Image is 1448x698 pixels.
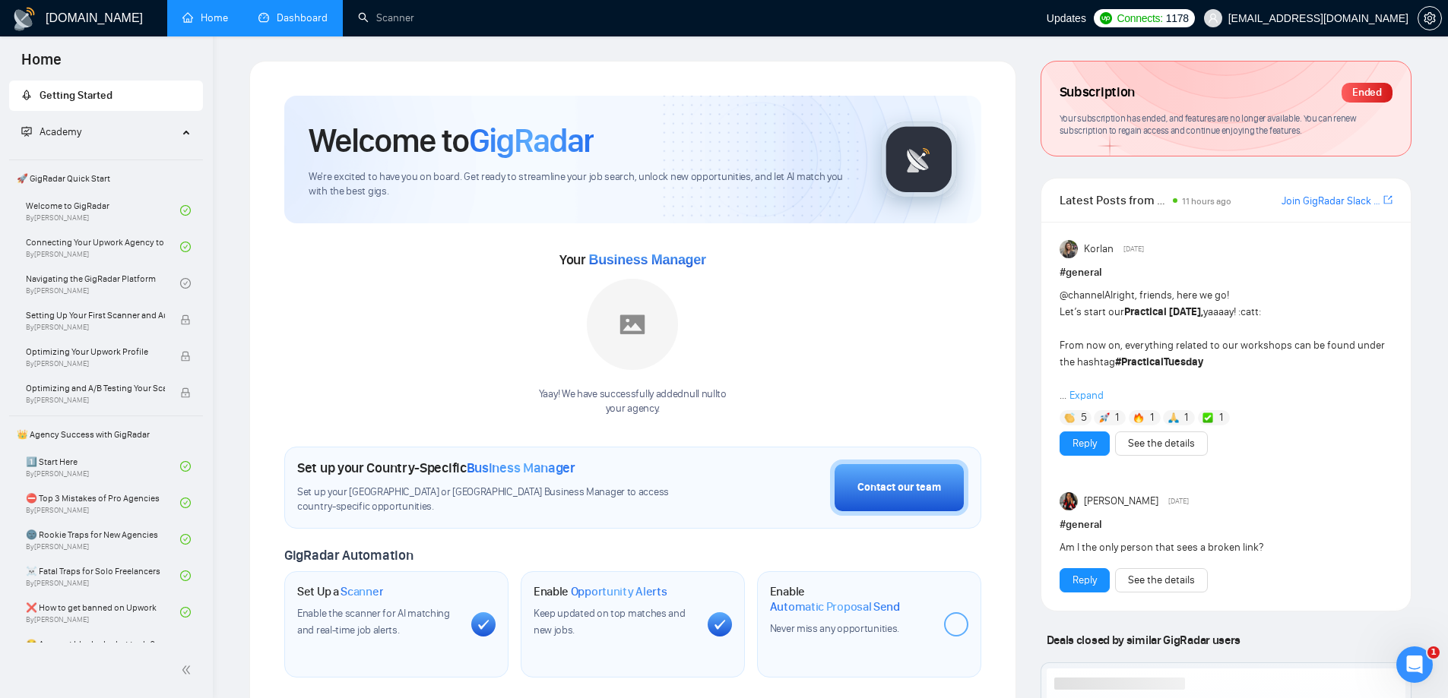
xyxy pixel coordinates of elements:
[180,461,191,472] span: check-circle
[1060,240,1078,258] img: Korlan
[258,11,328,24] a: dashboardDashboard
[770,622,899,635] span: Never miss any opportunities.
[1060,289,1385,402] span: Alright, friends, here we go! Let’s start our yaaaay! :catt: From now on, everything related to o...
[1060,492,1078,510] img: Veronica Phillip
[26,323,165,332] span: By [PERSON_NAME]
[180,497,191,508] span: check-circle
[181,662,196,677] span: double-left
[11,419,201,450] span: 👑 Agency Success with GigRadar
[26,450,180,483] a: 1️⃣ Start HereBy[PERSON_NAME]
[469,120,594,161] span: GigRadar
[1124,305,1203,318] strong: Practical [DATE],
[467,460,575,476] span: Business Manager
[1081,410,1087,425] span: 5
[1060,568,1110,592] button: Reply
[1219,410,1223,425] span: 1
[1064,412,1075,423] img: 👏
[40,125,81,138] span: Academy
[180,387,191,398] span: lock
[297,460,575,476] h1: Set up your Country-Specific
[587,279,678,370] img: placeholder.png
[1060,112,1357,137] span: Your subscription has ended, and features are no longer available. You can renew subscription to ...
[1060,541,1263,554] span: Am I the only person that sees a broken link?
[1202,412,1213,423] img: ✅
[534,584,667,599] h1: Enable
[180,205,191,216] span: check-circle
[1115,568,1208,592] button: See the details
[1184,410,1188,425] span: 1
[770,599,900,614] span: Automatic Proposal Send
[9,81,203,111] li: Getting Started
[1073,435,1097,452] a: Reply
[297,607,450,636] span: Enable the scanner for AI matching and real-time job alerts.
[1342,83,1393,103] div: Ended
[770,584,932,614] h1: Enable
[1100,12,1112,24] img: upwork-logo.png
[26,308,165,323] span: Setting Up Your First Scanner and Auto-Bidder
[180,534,191,545] span: check-circle
[588,252,705,267] span: Business Manager
[26,230,180,264] a: Connecting Your Upwork Agency to GigRadarBy[PERSON_NAME]
[26,396,165,405] span: By [PERSON_NAME]
[1060,516,1393,533] h1: # general
[297,485,700,514] span: Set up your [GEOGRAPHIC_DATA] or [GEOGRAPHIC_DATA] Business Manager to access country-specific op...
[26,359,165,368] span: By [PERSON_NAME]
[1418,12,1441,24] span: setting
[309,170,857,199] span: We're excited to have you on board. Get ready to streamline your job search, unlock new opportuni...
[1182,196,1231,207] span: 11 hours ago
[1128,572,1195,589] a: See the details
[1060,191,1168,210] span: Latest Posts from the GigRadar Community
[341,584,383,599] span: Scanner
[571,584,667,599] span: Opportunity Alerts
[1282,193,1380,210] a: Join GigRadar Slack Community
[1383,193,1393,207] a: export
[182,11,228,24] a: homeHome
[1060,80,1135,106] span: Subscription
[309,120,594,161] h1: Welcome to
[1117,10,1162,27] span: Connects:
[358,11,414,24] a: searchScanner
[1166,10,1189,27] span: 1178
[1168,412,1179,423] img: 🙏
[1041,627,1247,653] span: Deals closed by similar GigRadar users
[180,351,191,362] span: lock
[26,486,180,520] a: ⛔ Top 3 Mistakes of Pro AgenciesBy[PERSON_NAME]
[284,547,413,564] span: GigRadar Automation
[1047,12,1086,24] span: Updates
[26,559,180,592] a: ☠️ Fatal Traps for Solo FreelancersBy[PERSON_NAME]
[26,632,180,665] a: 😭 Account blocked: what to do?
[180,278,191,289] span: check-circle
[180,570,191,581] span: check-circle
[1168,494,1189,508] span: [DATE]
[180,242,191,252] span: check-circle
[1133,412,1144,423] img: 🔥
[1128,435,1195,452] a: See the details
[26,267,180,300] a: Navigating the GigRadar PlatformBy[PERSON_NAME]
[26,523,180,556] a: 🌚 Rookie Traps for New AgenciesBy[PERSON_NAME]
[881,122,957,197] img: gigradar-logo.png
[9,49,74,81] span: Home
[1073,572,1097,589] a: Reply
[1115,410,1119,425] span: 1
[1418,6,1442,30] button: setting
[11,163,201,194] span: 🚀 GigRadar Quick Start
[559,251,706,268] span: Your
[1427,646,1440,659] span: 1
[857,479,941,496] div: Contact our team
[12,7,36,31] img: logo
[1396,646,1433,683] iframe: Intercom live chat
[534,607,686,636] span: Keep updated on top matches and new jobs.
[830,460,968,516] button: Contact our team
[1115,355,1203,368] strong: #PracticalTuesday
[26,381,165,396] span: Optimizing and A/B Testing Your Scanner for Better Results
[26,595,180,629] a: ❌ How to get banned on UpworkBy[PERSON_NAME]
[1383,194,1393,206] span: export
[1418,12,1442,24] a: setting
[1060,289,1104,302] span: @channel
[1060,264,1393,281] h1: # general
[1150,410,1154,425] span: 1
[1208,13,1218,24] span: user
[26,344,165,359] span: Optimizing Your Upwork Profile
[1069,389,1104,402] span: Expand
[1084,493,1158,510] span: [PERSON_NAME]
